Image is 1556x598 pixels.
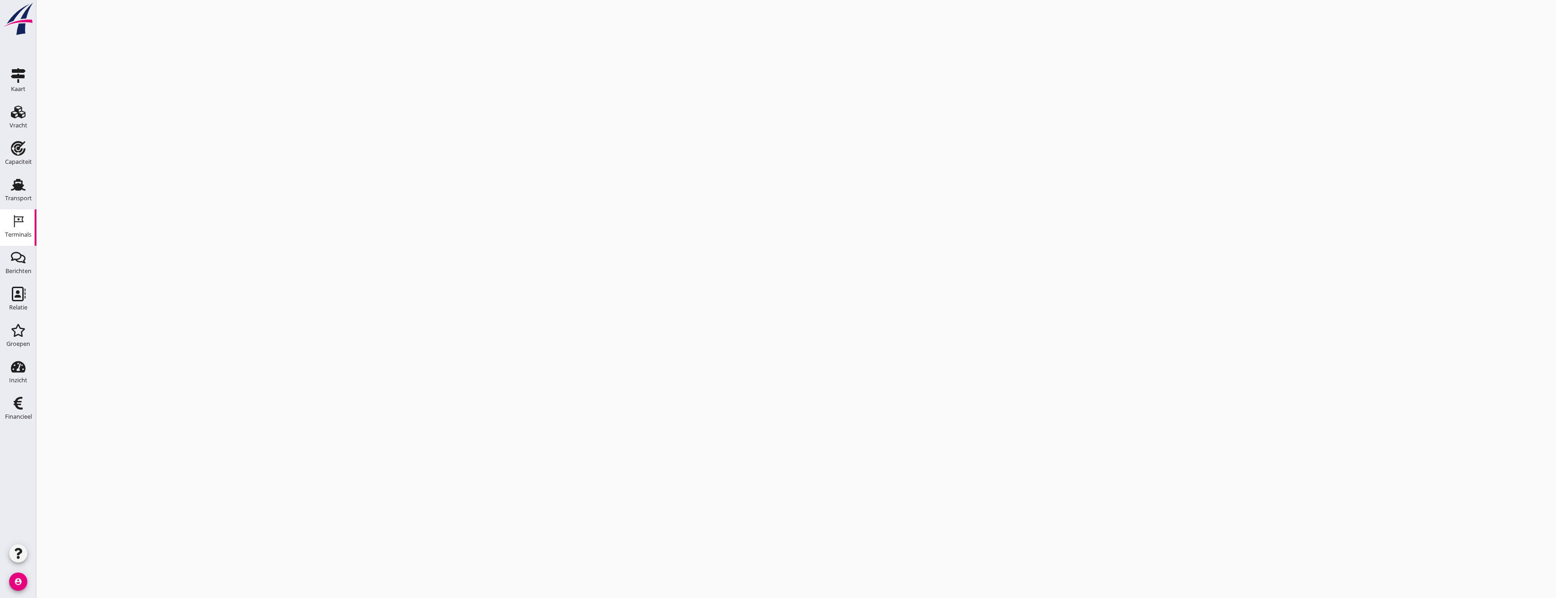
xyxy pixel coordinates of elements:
img: logo-small.a267ee39.svg [2,2,35,36]
div: Transport [5,195,32,201]
i: account_circle [9,573,27,591]
div: Relatie [9,304,27,310]
div: Groepen [6,341,30,347]
div: Terminals [5,232,31,238]
div: Inzicht [9,377,27,383]
div: Kaart [11,86,26,92]
div: Berichten [5,268,31,274]
div: Vracht [10,122,27,128]
div: Financieel [5,414,32,420]
div: Capaciteit [5,159,32,165]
